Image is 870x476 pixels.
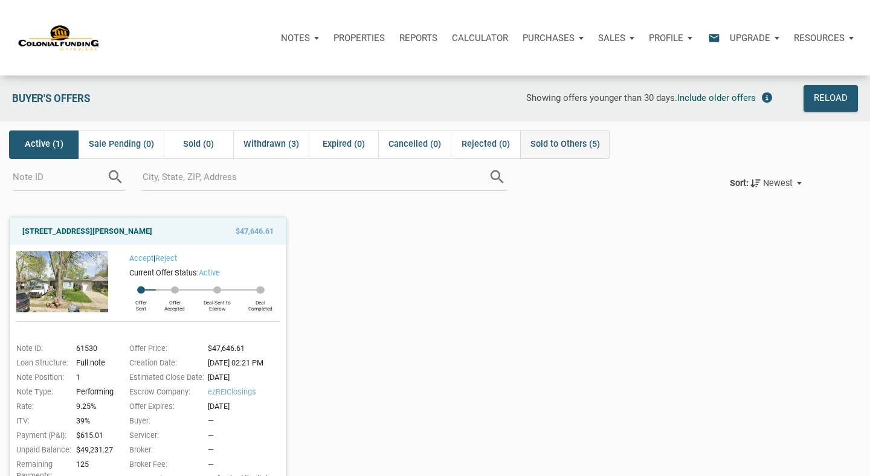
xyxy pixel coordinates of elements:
div: Estimated Close Date: [123,371,205,383]
img: NoteUnlimited [18,24,100,51]
p: Notes [281,33,310,43]
p: Calculator [452,33,508,43]
div: ITV: [10,415,73,426]
div: Loan Structure: [10,357,73,368]
button: Upgrade [723,20,787,56]
div: [DATE] [205,371,286,383]
span: | [129,254,177,263]
a: Accept [129,254,153,263]
span: ezREIClosings [208,386,286,397]
span: Current Offer Status: [129,268,199,277]
span: Active (1) [25,137,63,152]
div: — [208,444,286,455]
a: [STREET_ADDRESS][PERSON_NAME] [22,224,152,239]
div: Note Type: [10,386,73,397]
input: Note ID [13,164,106,191]
div: Deal Completed [241,294,280,312]
i: search [488,168,506,186]
div: [DATE] [205,400,286,412]
div: Sold (0) [164,130,233,159]
div: Payment (P&I): [10,429,73,441]
div: $47,646.61 [205,343,286,354]
p: Purchases [523,33,575,43]
span: $47,646.61 [236,224,274,239]
p: Upgrade [730,33,770,43]
div: Sold to Others (5) [520,130,610,159]
i: email [707,31,721,45]
div: $615.01 [72,429,114,441]
div: Rate: [10,400,73,412]
div: Expired (0) [309,130,378,159]
div: Offer Expires: [123,400,205,412]
div: — [208,415,286,426]
p: Properties [333,33,385,43]
span: Sold (0) [183,137,214,152]
div: Broker Fee: [123,458,205,470]
div: Sort: [730,178,749,188]
button: email [699,20,723,56]
button: Profile [642,20,700,56]
div: — [208,429,286,441]
button: Resources [787,20,861,56]
span: Cancelled (0) [388,137,441,152]
button: Notes [274,20,326,56]
span: Showing offers younger than 30 days. [526,92,677,103]
span: Sold to Others (5) [530,137,600,152]
div: Deal Sent to Escrow [193,294,240,312]
button: Sales [591,20,642,56]
p: Sales [598,33,625,43]
button: Purchases [515,20,591,56]
input: City, State, ZIP, Address [143,164,488,191]
div: Full note [72,357,114,368]
span: active [199,268,220,277]
div: Buyer: [123,415,205,426]
div: Offer Price: [123,343,205,354]
div: 39% [72,415,114,426]
div: Performing [72,386,114,397]
div: [DATE] 02:21 PM [205,357,286,368]
div: Escrow Company: [123,386,205,397]
a: Calculator [445,20,515,56]
div: 9.25% [72,400,114,412]
span: Include older offers [677,92,756,103]
img: 575873 [16,251,109,312]
div: Buyer's Offers [6,85,263,112]
div: Offer Sent [126,294,156,312]
div: Offer Accepted [156,294,193,312]
div: 61530 [72,343,114,354]
span: Withdrawn (3) [243,137,299,152]
div: Active (1) [9,130,79,159]
p: Reports [399,33,437,43]
div: Withdrawn (3) [233,130,309,159]
div: Rejected (0) [451,130,520,159]
a: Reject [155,254,177,263]
div: Cancelled (0) [378,130,451,159]
span: — [208,460,214,469]
div: Broker: [123,444,205,455]
span: Rejected (0) [462,137,510,152]
div: $49,231.27 [72,444,114,455]
a: Properties [326,20,392,56]
p: Resources [794,33,845,43]
div: Servicer: [123,429,205,441]
div: Creation Date: [123,357,205,368]
span: Expired (0) [323,137,365,152]
p: Profile [649,33,683,43]
span: Sale Pending (0) [89,137,154,152]
button: Sort:Newest [720,171,811,196]
span: Newest [763,178,793,188]
div: Note ID: [10,343,73,354]
i: search [106,168,124,186]
button: Reports [392,20,445,56]
div: 1 [72,371,114,383]
div: Unpaid Balance: [10,444,73,455]
div: Reload [814,91,848,106]
button: Reload [804,85,858,112]
div: Sale Pending (0) [79,130,164,159]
